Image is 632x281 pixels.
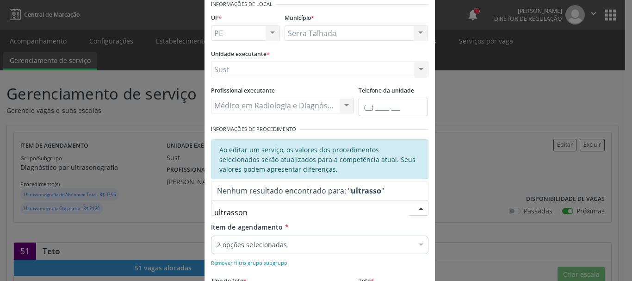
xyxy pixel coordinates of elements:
label: Telefone da unidade [359,84,414,98]
small: Informações de Local [211,0,273,8]
label: Profissional executante [211,84,275,98]
label: Município [285,11,314,25]
span: Nenhum resultado encontrado para: " " [217,186,384,196]
div: Ao editar um serviço, os valores dos procedimentos selecionados serão atualizados para a competên... [211,139,428,179]
input: Selecione um grupo ou subgrupo [214,203,409,222]
span: Item de agendamento [211,223,283,231]
small: Informações de Procedimento [211,125,296,133]
label: UF [211,11,222,25]
input: (__) _____-___ [359,98,428,116]
span: 2 opções selecionadas [217,240,413,250]
strong: ultrasso [351,186,381,196]
a: Remover filtro grupo subgrupo [211,258,287,267]
label: Unidade executante [211,47,270,62]
small: Remover filtro grupo subgrupo [211,259,287,266]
